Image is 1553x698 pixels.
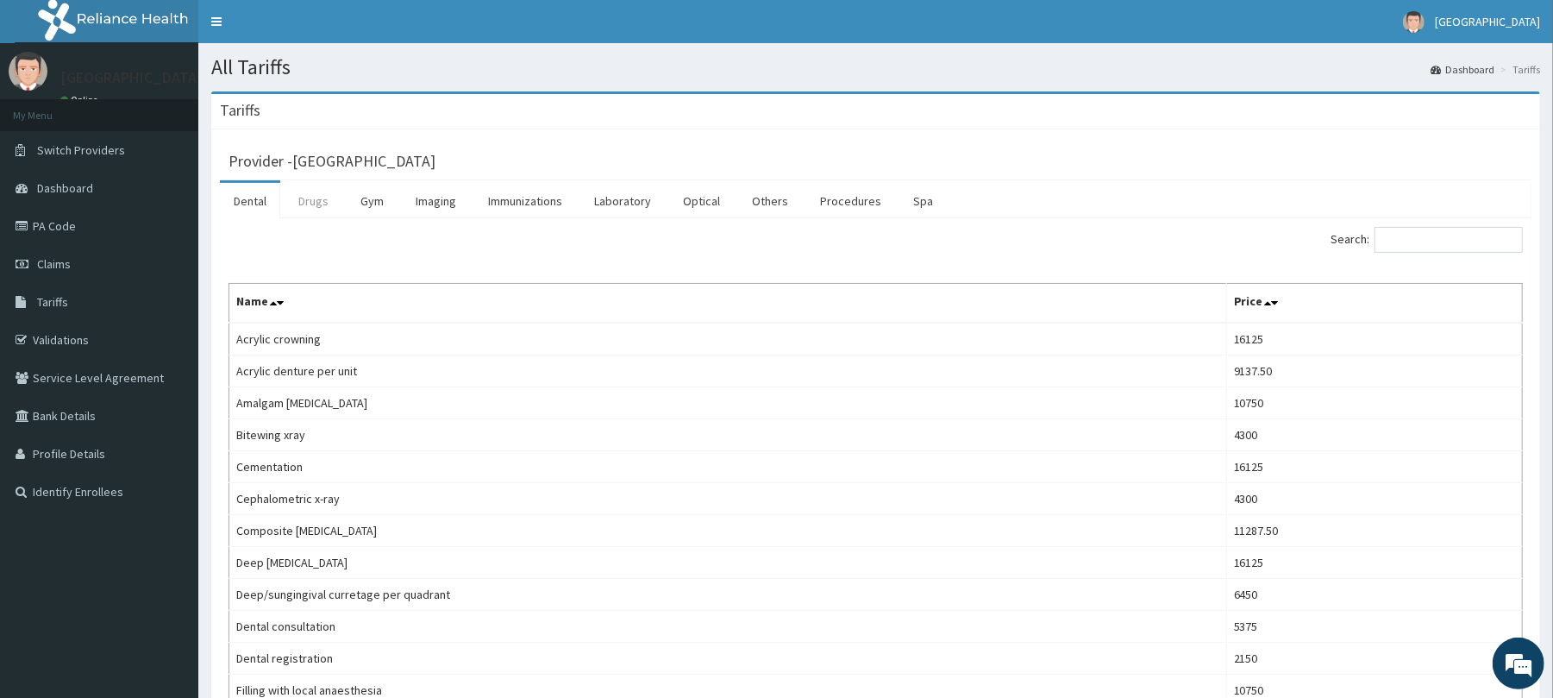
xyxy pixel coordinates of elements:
[899,183,947,219] a: Spa
[1496,62,1540,77] li: Tariffs
[806,183,895,219] a: Procedures
[211,56,1540,79] h1: All Tariffs
[229,579,1227,611] td: Deep/sungingival curretage per quadrant
[229,355,1227,387] td: Acrylic denture per unit
[229,419,1227,451] td: Bitewing xray
[1226,355,1522,387] td: 9137.50
[1226,483,1522,515] td: 4300
[9,52,47,91] img: User Image
[1226,579,1522,611] td: 6450
[1226,515,1522,547] td: 11287.50
[229,387,1227,419] td: Amalgam [MEDICAL_DATA]
[1226,419,1522,451] td: 4300
[229,154,435,169] h3: Provider - [GEOGRAPHIC_DATA]
[37,294,68,310] span: Tariffs
[60,70,203,85] p: [GEOGRAPHIC_DATA]
[229,611,1227,643] td: Dental consultation
[1226,547,1522,579] td: 16125
[1226,323,1522,355] td: 16125
[1226,284,1522,324] th: Price
[402,183,470,219] a: Imaging
[347,183,398,219] a: Gym
[1226,451,1522,483] td: 16125
[580,183,665,219] a: Laboratory
[37,180,93,196] span: Dashboard
[1226,611,1522,643] td: 5375
[474,183,576,219] a: Immunizations
[1403,11,1425,33] img: User Image
[1431,62,1494,77] a: Dashboard
[229,323,1227,355] td: Acrylic crowning
[1331,227,1523,253] label: Search:
[229,547,1227,579] td: Deep [MEDICAL_DATA]
[1435,14,1540,29] span: [GEOGRAPHIC_DATA]
[229,483,1227,515] td: Cephalometric x-ray
[1226,387,1522,419] td: 10750
[229,515,1227,547] td: Composite [MEDICAL_DATA]
[1226,643,1522,675] td: 2150
[229,451,1227,483] td: Cementation
[229,643,1227,675] td: Dental registration
[1375,227,1523,253] input: Search:
[37,256,71,272] span: Claims
[60,94,102,106] a: Online
[669,183,734,219] a: Optical
[229,284,1227,324] th: Name
[285,183,342,219] a: Drugs
[220,103,260,118] h3: Tariffs
[37,142,125,158] span: Switch Providers
[738,183,802,219] a: Others
[220,183,280,219] a: Dental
